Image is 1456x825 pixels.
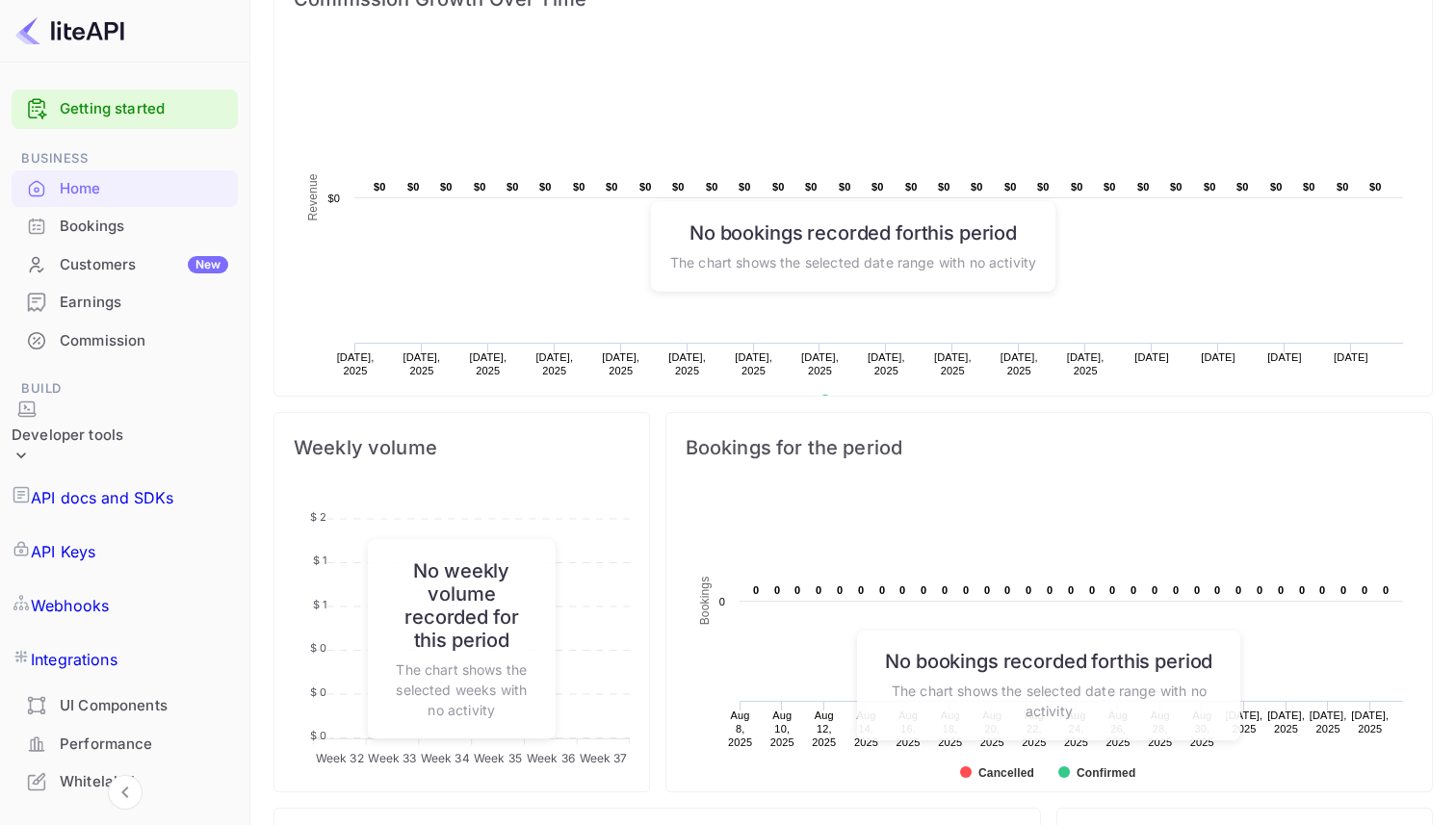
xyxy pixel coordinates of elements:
[1225,709,1262,735] text: [DATE], 2025
[12,726,238,763] div: Performance
[670,251,1036,271] p: The chart shows the selected date range with no activity
[474,181,486,193] text: $0
[769,709,793,748] text: Aug 10, 2025
[12,579,238,632] a: Webhooks
[934,351,972,376] text: [DATE], 2025
[294,432,630,463] span: Weekly volume
[368,751,416,765] tspan: Week 33
[12,170,238,208] div: Home
[374,181,386,193] text: $0
[1303,181,1315,193] text: $0
[316,751,364,765] tspan: Week 32
[1173,584,1179,596] text: 0
[469,351,507,376] text: [DATE], 2025
[60,98,228,120] a: Getting started
[188,256,228,273] div: New
[1104,181,1116,193] text: $0
[1137,181,1150,193] text: $0
[31,648,117,671] p: Integrations
[801,351,839,376] text: [DATE], 2025
[12,525,238,579] a: API Keys
[12,763,238,801] div: Whitelabel
[668,351,706,376] text: [DATE], 2025
[794,584,800,596] text: 0
[31,486,174,509] p: API docs and SDKs
[942,584,948,596] text: 0
[805,181,818,193] text: $0
[1340,584,1346,596] text: 0
[12,726,238,761] a: Performance
[672,181,685,193] text: $0
[1351,709,1389,735] text: [DATE], 2025
[639,181,652,193] text: $0
[12,148,238,169] span: Business
[602,351,639,376] text: [DATE], 2025
[12,687,238,725] div: UI Components
[706,181,718,193] text: $0
[60,695,228,717] div: UI Components
[1089,584,1095,596] text: 0
[1267,351,1302,363] text: [DATE]
[12,763,238,799] a: Whitelabel
[1152,584,1157,596] text: 0
[899,584,905,596] text: 0
[963,584,969,596] text: 0
[1026,584,1031,596] text: 0
[905,181,918,193] text: $0
[728,709,752,748] text: Aug 8, 2025
[1362,584,1367,596] text: 0
[753,584,759,596] text: 0
[60,734,228,756] div: Performance
[15,15,124,46] img: LiteAPI logo
[12,471,238,525] div: API docs and SDKs
[108,775,143,810] button: Collapse navigation
[313,554,326,567] tspan: $ 1
[12,322,238,358] a: Commission
[60,216,228,238] div: Bookings
[31,540,95,563] p: API Keys
[1270,181,1283,193] text: $0
[12,378,238,400] span: Build
[876,650,1221,673] h6: No bookings recorded for this period
[868,351,905,376] text: [DATE], 2025
[387,658,535,719] p: The chart shows the selected weeks with no activity
[1235,584,1241,596] text: 0
[774,584,780,596] text: 0
[12,400,123,472] div: Developer tools
[310,510,326,524] tspan: $ 2
[984,584,990,596] text: 0
[921,584,926,596] text: 0
[686,432,1413,463] span: Bookings for the period
[403,351,441,376] text: [DATE], 2025
[938,181,950,193] text: $0
[812,709,836,748] text: Aug 12, 2025
[12,687,238,723] a: UI Components
[60,292,228,314] div: Earnings
[1337,181,1349,193] text: $0
[698,577,712,626] text: Bookings
[407,181,420,193] text: $0
[507,181,519,193] text: $0
[12,170,238,206] a: Home
[31,594,109,617] p: Webhooks
[310,685,326,699] tspan: $ 0
[12,90,238,129] div: Getting started
[1257,584,1262,596] text: 0
[1077,766,1135,780] text: Confirmed
[871,181,884,193] text: $0
[60,771,228,793] div: Whitelabel
[60,330,228,352] div: Commission
[1204,181,1216,193] text: $0
[1214,584,1220,596] text: 0
[1170,181,1183,193] text: $0
[12,632,238,686] div: Integrations
[1201,351,1235,363] text: [DATE]
[1004,181,1017,193] text: $0
[12,208,238,244] a: Bookings
[1047,584,1053,596] text: 0
[1134,351,1169,363] text: [DATE]
[1267,709,1305,735] text: [DATE], 2025
[12,322,238,360] div: Commission
[838,395,887,408] text: Revenue
[1068,584,1074,596] text: 0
